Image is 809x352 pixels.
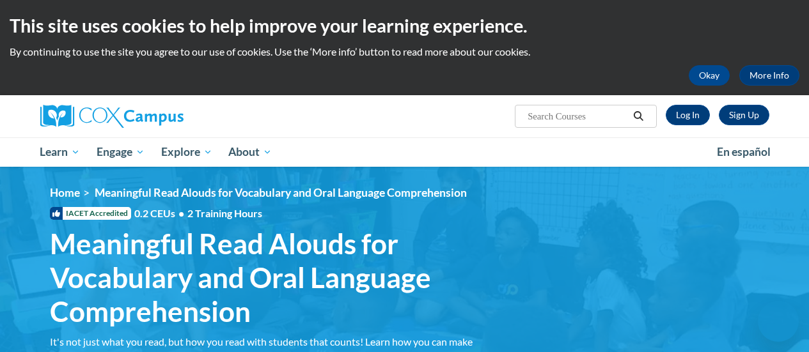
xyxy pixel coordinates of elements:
[50,227,491,328] span: Meaningful Read Alouds for Vocabulary and Oral Language Comprehension
[689,65,730,86] button: Okay
[50,207,131,220] span: IACET Accredited
[10,45,799,59] p: By continuing to use the site you agree to our use of cookies. Use the ‘More info’ button to read...
[97,144,145,160] span: Engage
[88,137,153,167] a: Engage
[95,186,467,199] span: Meaningful Read Alouds for Vocabulary and Oral Language Comprehension
[31,137,779,167] div: Main menu
[134,206,262,220] span: 0.2 CEUs
[739,65,799,86] a: More Info
[40,144,80,160] span: Learn
[40,105,184,128] img: Cox Campus
[178,207,184,219] span: •
[220,137,280,167] a: About
[709,139,779,165] a: En español
[719,105,769,125] a: Register
[758,301,799,342] iframe: Button to launch messaging window
[40,105,271,128] a: Cox Campus
[629,109,648,124] button: Search
[161,144,212,160] span: Explore
[153,137,221,167] a: Explore
[666,105,710,125] a: Log In
[228,144,272,160] span: About
[10,13,799,38] h2: This site uses cookies to help improve your learning experience.
[526,109,629,124] input: Search Courses
[717,145,771,158] span: En español
[50,186,80,199] a: Home
[187,207,262,219] span: 2 Training Hours
[32,137,89,167] a: Learn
